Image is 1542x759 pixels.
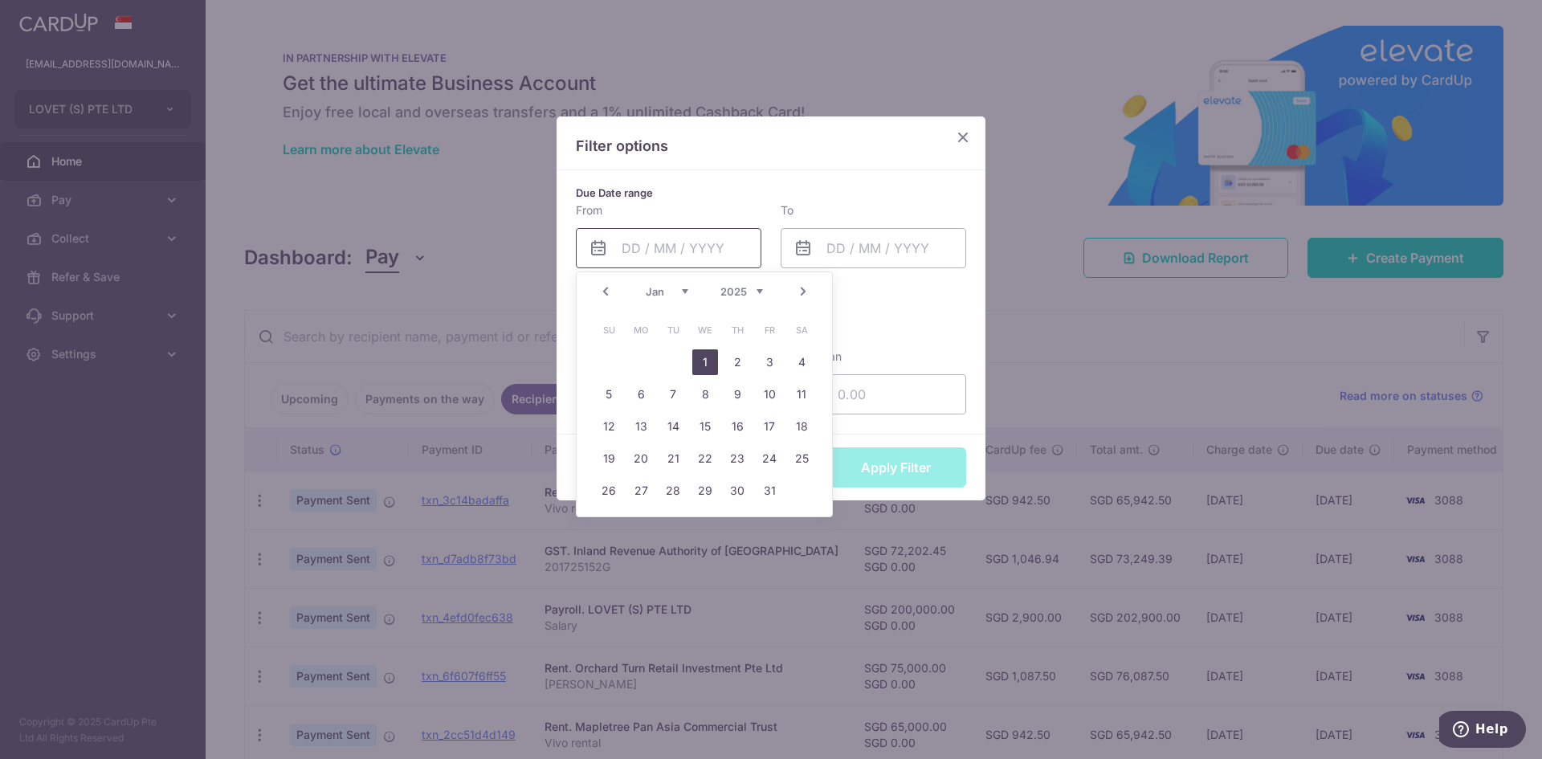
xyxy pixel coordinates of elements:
a: Next [793,282,813,301]
span: Friday [757,317,782,343]
a: 10 [757,382,782,407]
span: Wednesday [692,317,718,343]
a: 30 [724,478,750,504]
a: 18 [789,414,814,439]
a: 1 [692,349,718,375]
a: 2 [724,349,750,375]
a: 7 [660,382,686,407]
span: Saturday [789,317,814,343]
a: 25 [789,446,814,471]
a: 15 [692,414,718,439]
a: 14 [660,414,686,439]
a: 5 [596,382,622,407]
a: 29 [692,478,718,504]
a: 28 [660,478,686,504]
a: Prev [596,282,615,301]
label: From [576,202,602,218]
a: 12 [596,414,622,439]
a: 22 [692,446,718,471]
a: 8 [692,382,718,407]
button: Close [953,128,973,147]
p: Due Date range [576,183,966,202]
p: Filter options [576,136,966,157]
a: 13 [628,414,654,439]
a: 6 [628,382,654,407]
input: DD / MM / YYYY [781,228,966,268]
a: 4 [789,349,814,375]
label: To [781,202,793,218]
span: Tuesday [660,317,686,343]
span: Thursday [724,317,750,343]
input: DD / MM / YYYY [576,228,761,268]
a: 20 [628,446,654,471]
a: 11 [789,382,814,407]
a: 9 [724,382,750,407]
a: 3 [757,349,782,375]
input: 0.00 [781,374,966,414]
a: 31 [757,478,782,504]
a: 23 [724,446,750,471]
a: 21 [660,446,686,471]
a: 17 [757,414,782,439]
a: 19 [596,446,622,471]
span: Monday [628,317,654,343]
span: Sunday [596,317,622,343]
a: 27 [628,478,654,504]
a: 24 [757,446,782,471]
iframe: Opens a widget where you can find more information [1439,711,1526,751]
a: 16 [724,414,750,439]
a: 26 [596,478,622,504]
